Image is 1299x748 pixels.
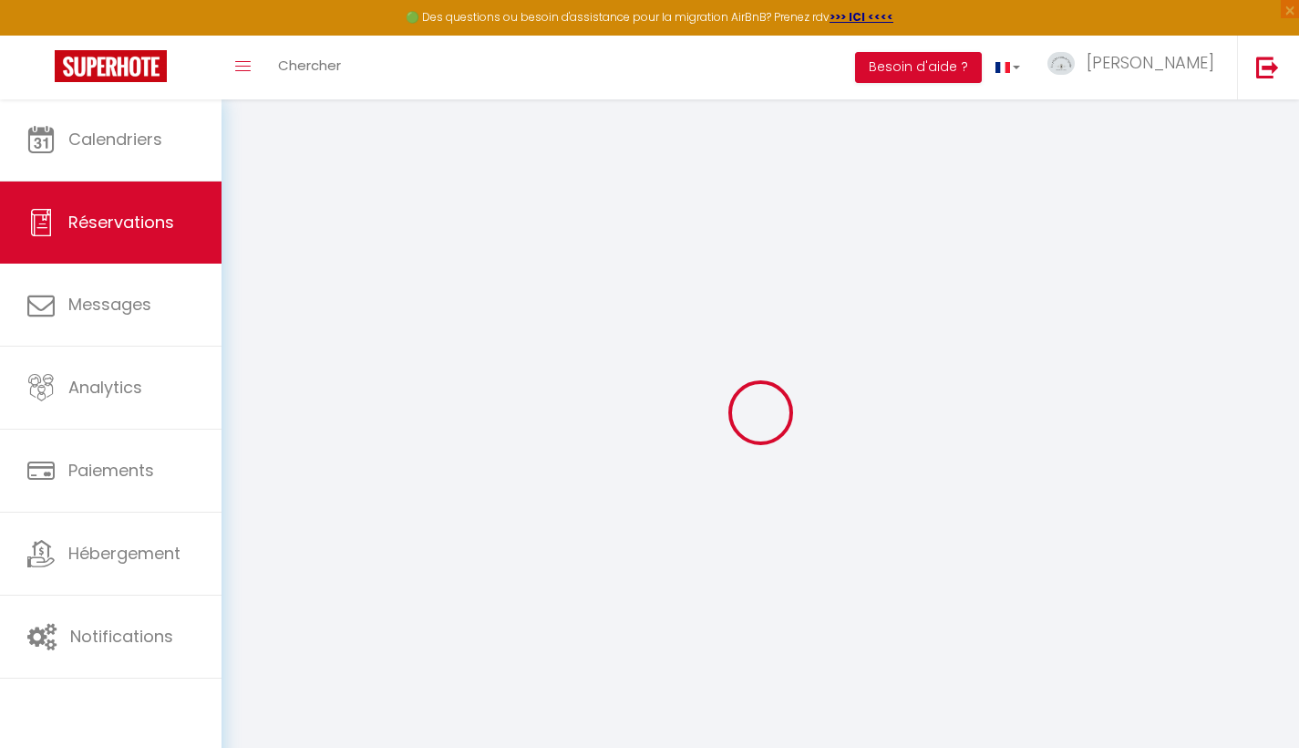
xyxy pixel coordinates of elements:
[855,52,982,83] button: Besoin d'aide ?
[278,56,341,75] span: Chercher
[1047,52,1075,75] img: ...
[70,625,173,648] span: Notifications
[1256,56,1279,78] img: logout
[830,9,893,25] a: >>> ICI <<<<
[55,50,167,82] img: Super Booking
[68,459,154,482] span: Paiements
[264,36,355,99] a: Chercher
[68,376,142,399] span: Analytics
[68,293,151,316] span: Messages
[68,211,174,234] span: Réservations
[1087,51,1214,74] span: [PERSON_NAME]
[68,128,162,151] span: Calendriers
[68,542,180,565] span: Hébergement
[1034,36,1237,99] a: ... [PERSON_NAME]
